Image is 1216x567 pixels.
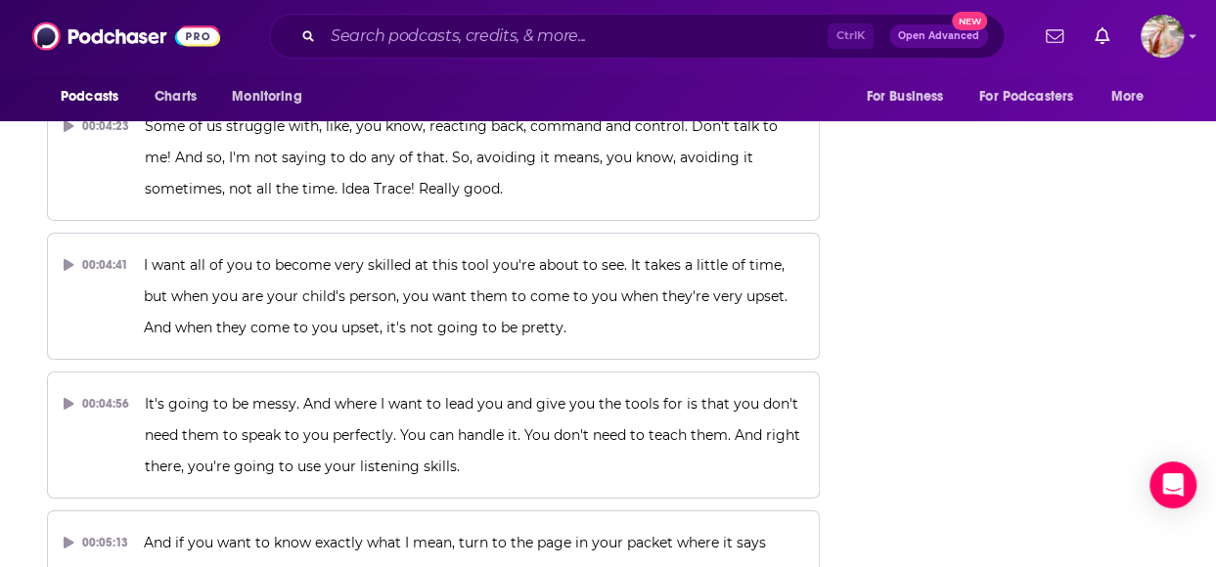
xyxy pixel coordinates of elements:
a: Charts [142,78,208,115]
span: For Podcasters [979,83,1073,110]
button: open menu [47,78,144,115]
span: More [1111,83,1145,110]
img: Podchaser - Follow, Share and Rate Podcasts [32,18,220,55]
span: Podcasts [61,83,118,110]
span: Charts [155,83,197,110]
input: Search podcasts, credits, & more... [323,21,828,52]
div: 00:04:56 [64,388,129,419]
span: Ctrl K [828,23,874,49]
div: 00:04:23 [64,110,129,142]
a: Show notifications dropdown [1087,20,1117,53]
div: 00:04:41 [64,249,128,281]
span: I want all of you to become very skilled at this tool you're about to see. It takes a little of t... [144,256,791,336]
button: open menu [218,78,327,115]
span: New [952,12,987,30]
span: Open Advanced [898,31,979,41]
div: Search podcasts, credits, & more... [269,14,1005,59]
a: Show notifications dropdown [1038,20,1071,53]
button: 00:04:41I want all of you to become very skilled at this tool you're about to see. It takes a lit... [47,233,820,360]
span: For Business [866,83,943,110]
div: Open Intercom Messenger [1149,461,1196,508]
button: 00:04:23Some of us struggle with, like, you know, reacting back, command and control. Don't talk ... [47,94,820,221]
span: Monitoring [232,83,301,110]
span: Some of us struggle with, like, you know, reacting back, command and control. Don't talk to me! A... [145,117,782,197]
button: open menu [967,78,1102,115]
div: 00:05:13 [64,527,128,558]
span: It's going to be messy. And where I want to lead you and give you the tools for is that you don't... [145,395,804,475]
button: open menu [852,78,968,115]
button: Show profile menu [1141,15,1184,58]
img: User Profile [1141,15,1184,58]
button: 00:04:56It's going to be messy. And where I want to lead you and give you the tools for is that y... [47,371,820,499]
span: Logged in as kmccue [1141,15,1184,58]
button: open menu [1098,78,1169,115]
button: Open AdvancedNew [889,24,988,48]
